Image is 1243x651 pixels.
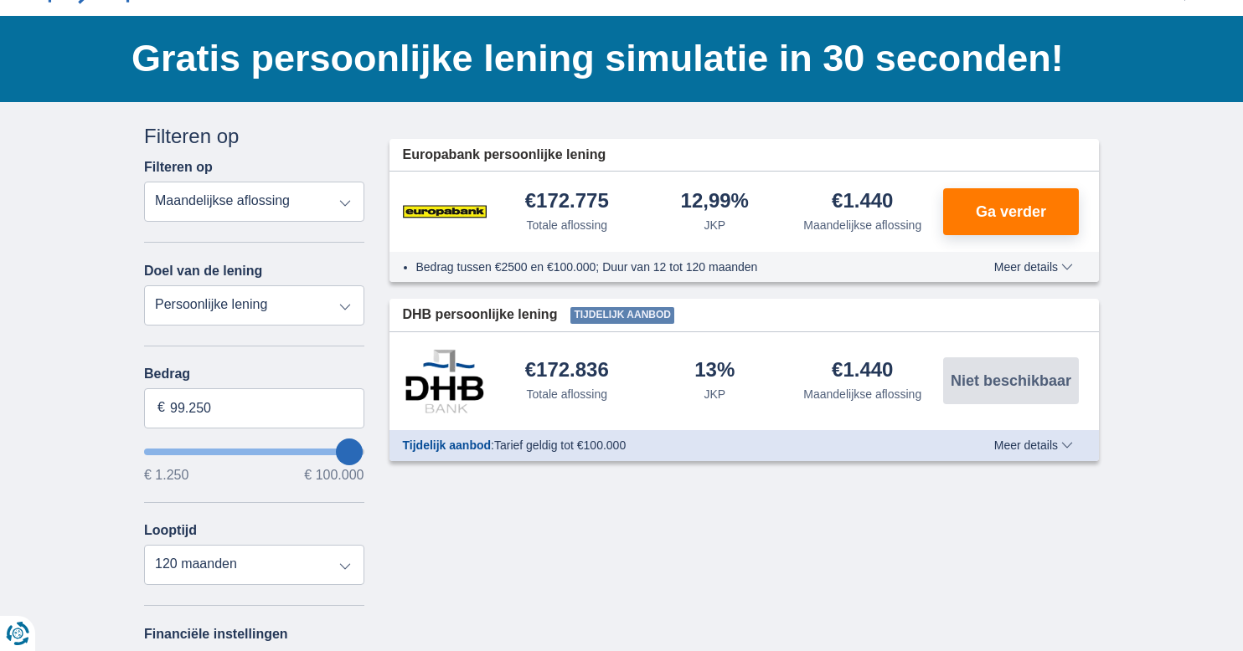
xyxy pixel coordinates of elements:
[403,305,558,325] span: DHB persoonlijke lening
[416,259,933,275] li: Bedrag tussen €2500 en €100.000; Duur van 12 tot 120 maanden
[403,438,492,452] span: Tijdelijk aanbod
[389,437,946,454] div: :
[525,191,609,213] div: €172.775
[982,260,1086,274] button: Meer details
[304,469,364,482] span: € 100.000
[982,438,1086,452] button: Meer details
[832,191,893,213] div: €1.440
[144,367,364,382] label: Bedrag
[943,188,1079,235] button: Ga verder
[144,264,262,279] label: Doel van de lening
[403,146,606,165] span: Europabank persoonlijke lening
[403,191,487,233] img: product.pl.alt Europabank
[144,449,364,455] input: wantToBorrow
[994,439,1073,451] span: Meer details
[704,386,725,402] div: JKP
[144,469,188,482] span: € 1.250
[526,217,607,233] div: Totale aflossing
[943,357,1079,404] button: Niet beschikbaar
[976,204,1046,219] span: Ga verder
[144,122,364,151] div: Filteren op
[681,191,749,213] div: 12,99%
[994,261,1073,273] span: Meer details
[403,349,487,413] img: product.pl.alt DHB Bank
[157,398,165,418] span: €
[494,438,626,452] span: Tarief geldig tot €100.000
[525,360,609,382] div: €172.836
[144,523,197,538] label: Looptijd
[832,360,893,382] div: €1.440
[570,307,674,324] span: Tijdelijk aanbod
[803,386,921,402] div: Maandelijkse aflossing
[704,217,725,233] div: JKP
[951,373,1071,388] span: Niet beschikbaar
[803,217,921,233] div: Maandelijkse aflossing
[144,160,213,175] label: Filteren op
[694,360,735,382] div: 13%
[526,386,607,402] div: Totale aflossing
[144,627,288,642] label: Financiële instellingen
[132,33,1099,85] h1: Gratis persoonlijke lening simulatie in 30 seconden!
